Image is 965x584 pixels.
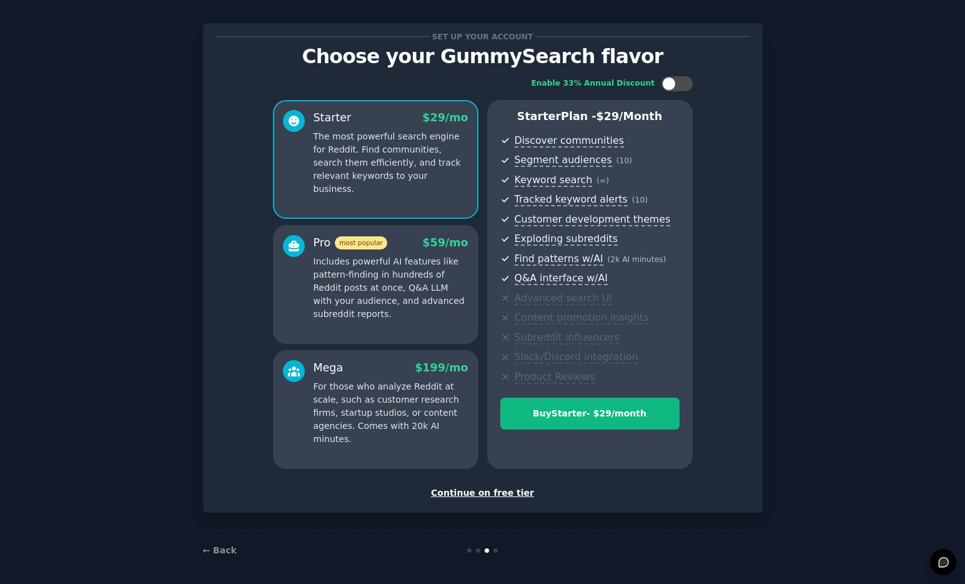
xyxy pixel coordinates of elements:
[515,371,595,384] span: Product Reviews
[596,110,663,123] span: $ 29 /month
[515,174,593,187] span: Keyword search
[616,156,632,165] span: ( 10 )
[515,351,638,364] span: Slack/Discord integration
[515,233,618,246] span: Exploding subreddits
[415,361,468,374] span: $ 199 /mo
[500,109,680,124] p: Starter Plan -
[314,380,468,446] p: For those who analyze Reddit at scale, such as customer research firms, startup studios, or conte...
[515,193,628,206] span: Tracked keyword alerts
[515,154,612,167] span: Segment audiences
[422,236,468,249] span: $ 59 /mo
[501,407,679,420] div: Buy Starter - $ 29 /month
[203,545,237,555] a: ← Back
[515,331,620,345] span: Subreddit influencers
[515,134,624,148] span: Discover communities
[532,78,655,89] div: Enable 33% Annual Discount
[314,255,468,321] p: Includes powerful AI features like pattern-finding in hundreds of Reddit posts at once, Q&A LLM w...
[515,253,603,266] span: Find patterns w/AI
[422,111,468,124] span: $ 29 /mo
[430,30,535,43] span: Set up your account
[515,213,671,226] span: Customer development themes
[314,235,387,251] div: Pro
[608,255,666,264] span: ( 2k AI minutes )
[216,486,750,500] div: Continue on free tier
[515,272,608,285] span: Q&A interface w/AI
[515,292,612,305] span: Advanced search UI
[632,196,648,204] span: ( 10 )
[216,46,750,68] p: Choose your GummySearch flavor
[335,236,387,249] span: most popular
[314,110,352,126] div: Starter
[596,176,609,185] span: ( ∞ )
[314,360,344,376] div: Mega
[314,130,468,196] p: The most powerful search engine for Reddit. Find communities, search them efficiently, and track ...
[515,311,649,325] span: Content promotion insights
[500,398,680,430] button: BuyStarter- $29/month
